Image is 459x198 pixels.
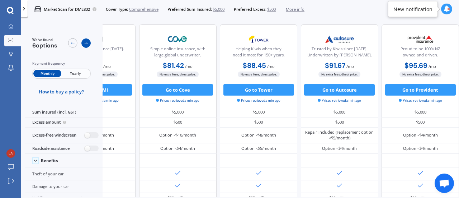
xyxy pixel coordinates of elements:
[301,118,378,128] div: $500
[404,61,427,70] b: $95.69
[106,6,128,12] span: Cover Type:
[163,61,184,70] b: $81.42
[61,70,89,77] span: Yearly
[139,107,217,117] div: $5,000
[238,72,280,77] span: No extra fees, direct price.
[429,64,436,69] span: / mo
[241,146,276,151] div: Option <$5/month
[32,42,57,49] span: 6 options
[318,72,360,77] span: No extra fees, direct price.
[157,72,199,77] span: No extra fees, direct price.
[159,132,196,138] div: Option <$10/month
[220,107,297,117] div: $5,000
[160,146,195,151] div: Option <$4/month
[304,84,375,96] button: Go to Autosure
[403,146,438,151] div: Option <$4/month
[185,64,193,69] span: / mo
[321,32,359,46] img: Autosure.webp
[240,32,278,46] img: Tower.webp
[402,32,440,46] img: Provident.png
[243,61,266,70] b: $88.45
[225,46,292,60] div: Helping Kiwis when they need it most for 150+ years.
[393,5,432,13] div: New notification
[403,132,438,138] div: Option <$4/month
[385,84,456,96] button: Go to Provident
[399,72,441,77] span: No extra fees, direct price.
[167,6,212,12] span: Preferred Sum Insured:
[44,6,90,12] p: Market Scan for DME832
[382,118,459,128] div: $500
[220,118,297,128] div: $500
[25,107,103,117] div: Sum insured (incl. GST)
[25,180,103,193] div: Damage to your car
[306,46,373,60] div: Trusted by Kiwis since [DATE]. Underwritten by [PERSON_NAME].
[267,64,275,69] span: / mo
[382,107,459,117] div: $5,000
[237,98,280,103] span: Prices retrieved a min ago
[142,84,213,96] button: Go to Cove
[156,98,199,103] span: Prices retrieved a min ago
[234,6,266,12] span: Preferred Excess:
[267,6,276,12] span: $500
[34,6,41,13] img: car.f15378c7a67c060ca3f3.svg
[32,37,57,42] span: We've found
[6,149,15,158] img: e769cc2e617dcbcda0f538571b52dba6
[25,128,103,143] div: Excess-free windscreen
[129,6,158,12] span: Comprehensive
[241,132,276,138] div: Option <$8/month
[435,174,454,193] div: Open chat
[33,70,61,77] span: Monthly
[399,98,442,103] span: Prices retrieved a min ago
[41,158,58,163] div: Benefits
[213,6,224,12] span: $5,000
[301,107,378,117] div: $5,000
[325,61,345,70] b: $91.67
[346,64,354,69] span: / mo
[25,167,103,180] div: Theft of your car
[286,6,304,12] span: More info
[139,118,217,128] div: $500
[159,32,197,46] img: Cove.webp
[25,118,103,128] div: Excess amount
[305,129,374,141] div: Repair included (replacement option <$5/month)
[322,146,357,151] div: Option <$4/month
[318,98,361,103] span: Prices retrieved a min ago
[223,84,294,96] button: Go to Tower
[103,64,111,69] span: / mo
[25,143,103,154] div: Roadside assistance
[144,46,211,60] div: Simple online insurance, with large global underwriter.
[387,46,454,60] div: Proud to be 100% NZ owned and driven.
[39,89,84,95] span: How to buy a policy?
[32,61,91,66] div: Payment frequency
